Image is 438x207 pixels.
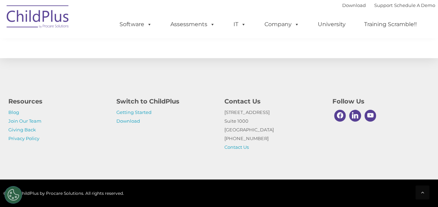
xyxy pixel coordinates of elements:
[3,0,73,35] img: ChildPlus by Procare Solutions
[363,108,378,123] a: Youtube
[332,108,348,123] a: Facebook
[116,118,140,124] a: Download
[8,127,36,132] a: Giving Back
[8,136,39,141] a: Privacy Policy
[116,97,214,106] h4: Switch to ChildPlus
[224,108,322,152] p: [STREET_ADDRESS] Suite 1000 [GEOGRAPHIC_DATA] [PHONE_NUMBER]
[97,75,126,80] span: Phone number
[347,108,363,123] a: Linkedin
[97,46,118,51] span: Last name
[113,17,159,31] a: Software
[5,186,22,204] button: Cookies Settings
[3,191,124,196] span: © 2025 ChildPlus by Procare Solutions. All rights reserved.
[224,144,249,150] a: Contact Us
[258,17,306,31] a: Company
[342,2,366,8] a: Download
[116,109,152,115] a: Getting Started
[224,97,322,106] h4: Contact Us
[332,97,430,106] h4: Follow Us
[226,17,253,31] a: IT
[342,2,435,8] font: |
[8,118,41,124] a: Join Our Team
[163,17,222,31] a: Assessments
[357,17,424,31] a: Training Scramble!!
[8,109,19,115] a: Blog
[8,97,106,106] h4: Resources
[374,2,393,8] a: Support
[394,2,435,8] a: Schedule A Demo
[311,17,353,31] a: University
